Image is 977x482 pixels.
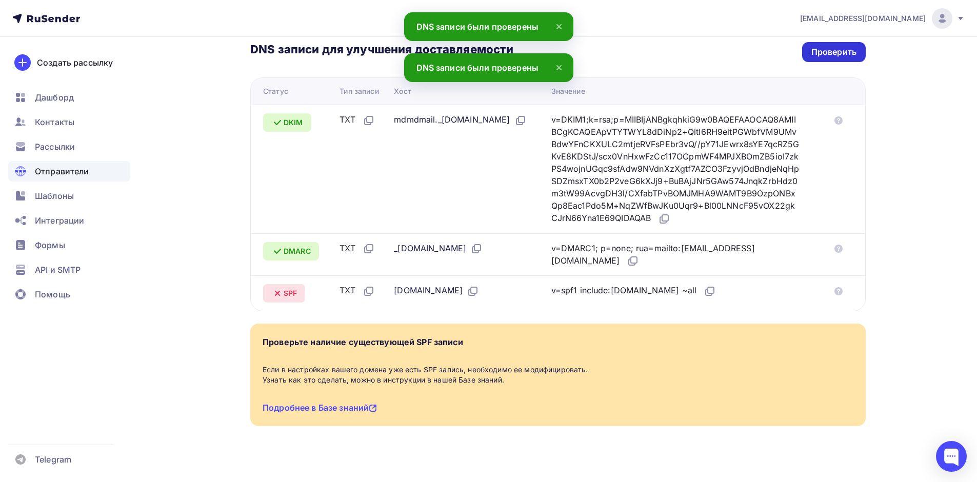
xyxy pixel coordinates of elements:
span: Формы [35,239,65,251]
span: Рассылки [35,140,75,153]
span: Помощь [35,288,70,300]
div: _[DOMAIN_NAME] [394,242,483,255]
div: Статус [263,86,288,96]
div: TXT [340,113,374,127]
span: Интеграции [35,214,84,227]
span: Шаблоны [35,190,74,202]
span: Контакты [35,116,74,128]
a: Шаблоны [8,186,130,206]
span: DKIM [284,117,303,128]
h3: DNS записи для улучшения доставляемости [250,42,513,58]
div: mdmdmail._[DOMAIN_NAME] [394,113,526,127]
div: v=DMARC1; p=none; rua=mailto:[EMAIL_ADDRESS][DOMAIN_NAME] [551,242,800,268]
div: Проверьте наличие существующей SPF записи [263,336,463,348]
span: Telegram [35,453,71,466]
div: Значение [551,86,585,96]
div: v=spf1 include:[DOMAIN_NAME] ~all [551,284,716,297]
div: Хост [394,86,411,96]
span: [EMAIL_ADDRESS][DOMAIN_NAME] [800,13,926,24]
div: Если в настройках вашего домена уже есть SPF запись, необходимо ее модифицировать. Узнать как это... [263,365,853,385]
div: v=DKIM1;k=rsa;p=MIIBIjANBgkqhkiG9w0BAQEFAAOCAQ8AMIIBCgKCAQEApVTYTWYL8dDiNp2+Qitl6RH9eitPGWbfVM9UM... [551,113,800,225]
span: API и SMTP [35,264,81,276]
a: Дашборд [8,87,130,108]
a: Формы [8,235,130,255]
a: [EMAIL_ADDRESS][DOMAIN_NAME] [800,8,965,29]
a: Подробнее в Базе знаний [263,403,377,413]
div: TXT [340,242,374,255]
div: Тип записи [340,86,378,96]
a: Контакты [8,112,130,132]
span: DMARC [284,246,311,256]
span: Отправители [35,165,89,177]
div: [DOMAIN_NAME] [394,284,479,297]
a: Отправители [8,161,130,182]
span: SPF [284,288,297,298]
div: Создать рассылку [37,56,113,69]
span: Дашборд [35,91,74,104]
div: Проверить [811,46,856,58]
a: Рассылки [8,136,130,157]
div: TXT [340,284,374,297]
